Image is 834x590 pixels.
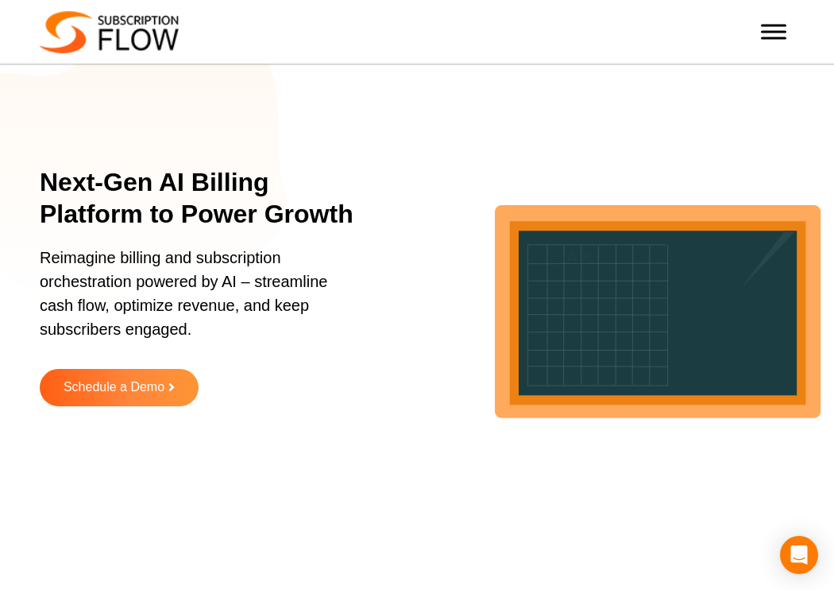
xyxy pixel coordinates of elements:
h1: Next-Gen AI Billing Platform to Power Growth [40,166,378,230]
p: Reimagine billing and subscription orchestration powered by AI – streamline cash flow, optimize r... [40,246,358,357]
img: Subscriptionflow [40,11,179,53]
a: Schedule a Demo [40,369,199,406]
div: Open Intercom Messenger [780,536,818,574]
span: Schedule a Demo [64,381,164,394]
button: Toggle Menu [761,24,786,39]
